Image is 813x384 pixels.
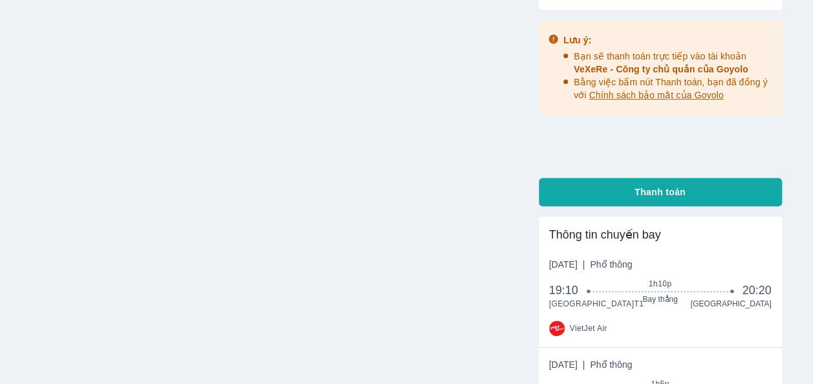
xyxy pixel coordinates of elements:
span: [DATE] [549,358,633,371]
span: 1h10p [589,279,732,289]
span: [DATE] [549,258,633,271]
span: 19:10 [549,283,589,298]
span: VeXeRe - Công ty chủ quản của Goyolo [574,64,748,74]
span: Chính sách bảo mật của Goyolo [589,90,724,100]
span: Bay thẳng [589,294,732,304]
div: Lưu ý: [563,34,773,47]
div: Thông tin chuyến bay [549,227,772,242]
span: Phổ thông [590,359,632,370]
span: Phổ thông [590,259,632,270]
span: 20:20 [742,283,771,298]
span: Thanh toán [634,186,686,198]
span: VietJet Air [570,323,607,334]
p: Bằng việc bấm nút Thanh toán, bạn đã đồng ý với [574,76,773,101]
span: Bạn sẽ thanh toán trực tiếp vào tài khoản [574,51,748,74]
button: Thanh toán [539,178,782,206]
span: | [583,259,585,270]
span: | [583,359,585,370]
